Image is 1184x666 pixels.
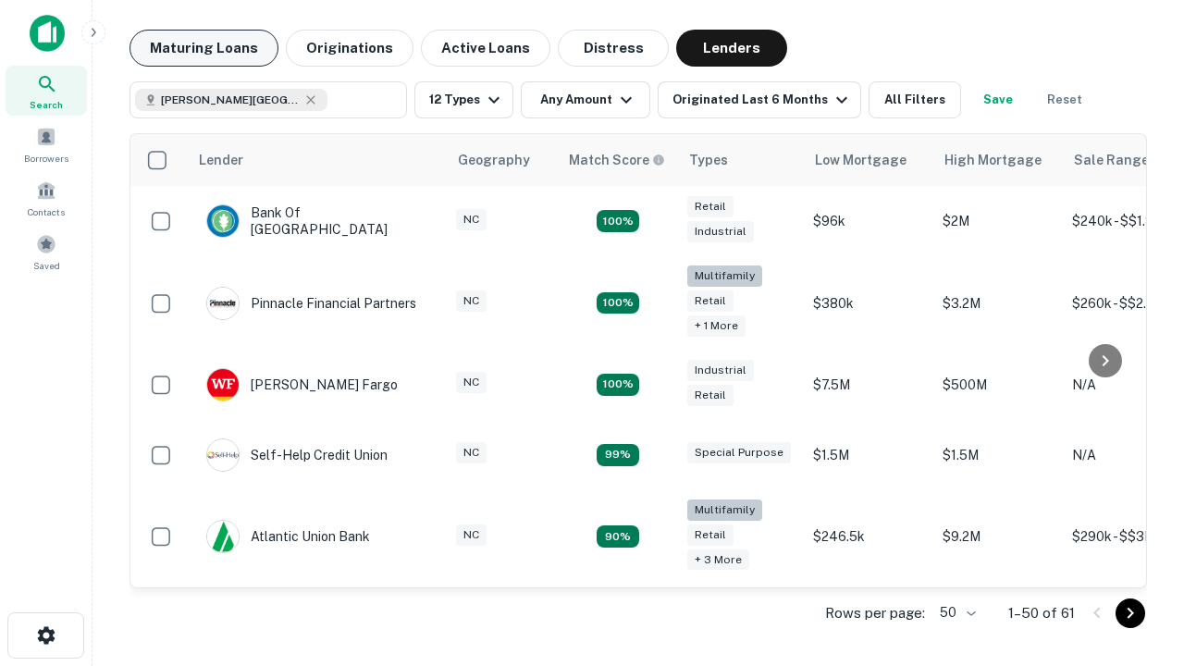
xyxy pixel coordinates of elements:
[687,499,762,521] div: Multifamily
[597,374,639,396] div: Matching Properties: 14, hasApolloMatch: undefined
[932,599,979,626] div: 50
[687,524,734,546] div: Retail
[825,602,925,624] p: Rows per page:
[1074,149,1149,171] div: Sale Range
[207,439,239,471] img: picture
[968,81,1028,118] button: Save your search to get updates of matches that match your search criteria.
[558,30,669,67] button: Distress
[456,290,487,312] div: NC
[687,442,791,463] div: Special Purpose
[597,444,639,466] div: Matching Properties: 11, hasApolloMatch: undefined
[933,420,1063,490] td: $1.5M
[689,149,728,171] div: Types
[33,258,60,273] span: Saved
[456,442,487,463] div: NC
[933,186,1063,256] td: $2M
[658,81,861,118] button: Originated Last 6 Months
[458,149,530,171] div: Geography
[6,173,87,223] a: Contacts
[804,256,933,350] td: $380k
[207,521,239,552] img: picture
[569,150,665,170] div: Capitalize uses an advanced AI algorithm to match your search with the best lender. The match sco...
[456,372,487,393] div: NC
[869,81,961,118] button: All Filters
[206,520,370,553] div: Atlantic Union Bank
[206,368,398,401] div: [PERSON_NAME] Fargo
[206,438,388,472] div: Self-help Credit Union
[678,134,804,186] th: Types
[206,204,428,238] div: Bank Of [GEOGRAPHIC_DATA]
[804,420,933,490] td: $1.5M
[672,89,853,111] div: Originated Last 6 Months
[944,149,1042,171] div: High Mortgage
[687,549,749,571] div: + 3 more
[207,369,239,401] img: picture
[6,119,87,169] a: Borrowers
[447,134,558,186] th: Geography
[687,196,734,217] div: Retail
[597,525,639,548] div: Matching Properties: 10, hasApolloMatch: undefined
[687,265,762,287] div: Multifamily
[456,524,487,546] div: NC
[558,134,678,186] th: Capitalize uses an advanced AI algorithm to match your search with the best lender. The match sco...
[933,256,1063,350] td: $3.2M
[687,315,746,337] div: + 1 more
[30,15,65,52] img: capitalize-icon.png
[129,30,278,67] button: Maturing Loans
[597,292,639,314] div: Matching Properties: 20, hasApolloMatch: undefined
[676,30,787,67] button: Lenders
[207,205,239,237] img: picture
[1008,602,1075,624] p: 1–50 of 61
[30,97,63,112] span: Search
[414,81,513,118] button: 12 Types
[421,30,550,67] button: Active Loans
[206,287,416,320] div: Pinnacle Financial Partners
[804,350,933,420] td: $7.5M
[28,204,65,219] span: Contacts
[804,186,933,256] td: $96k
[933,490,1063,584] td: $9.2M
[569,150,661,170] h6: Match Score
[199,149,243,171] div: Lender
[521,81,650,118] button: Any Amount
[207,288,239,319] img: picture
[1116,598,1145,628] button: Go to next page
[6,66,87,116] a: Search
[24,151,68,166] span: Borrowers
[933,350,1063,420] td: $500M
[687,221,754,242] div: Industrial
[1035,81,1094,118] button: Reset
[188,134,447,186] th: Lender
[597,210,639,232] div: Matching Properties: 15, hasApolloMatch: undefined
[804,134,933,186] th: Low Mortgage
[6,227,87,277] a: Saved
[804,490,933,584] td: $246.5k
[687,360,754,381] div: Industrial
[286,30,413,67] button: Originations
[687,385,734,406] div: Retail
[161,92,300,108] span: [PERSON_NAME][GEOGRAPHIC_DATA], [GEOGRAPHIC_DATA]
[687,290,734,312] div: Retail
[456,209,487,230] div: NC
[1091,459,1184,548] iframe: Chat Widget
[815,149,906,171] div: Low Mortgage
[933,134,1063,186] th: High Mortgage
